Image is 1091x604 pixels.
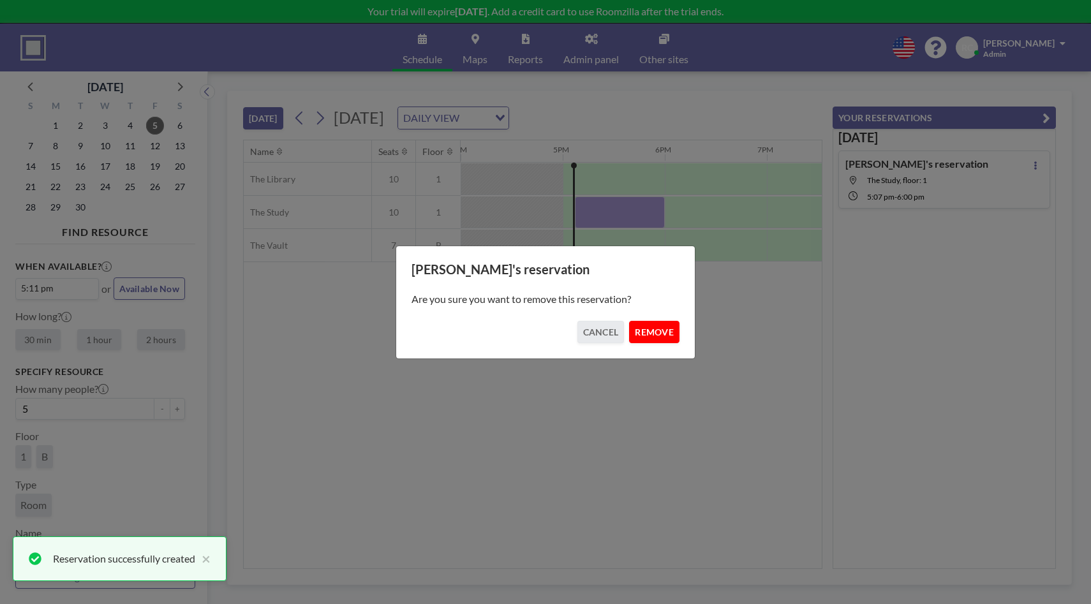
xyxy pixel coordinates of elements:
[53,551,195,566] div: Reservation successfully created
[629,321,679,343] button: REMOVE
[577,321,625,343] button: CANCEL
[195,551,211,566] button: close
[412,261,679,277] h3: [PERSON_NAME]'s reservation
[412,293,679,306] p: Are you sure you want to remove this reservation?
